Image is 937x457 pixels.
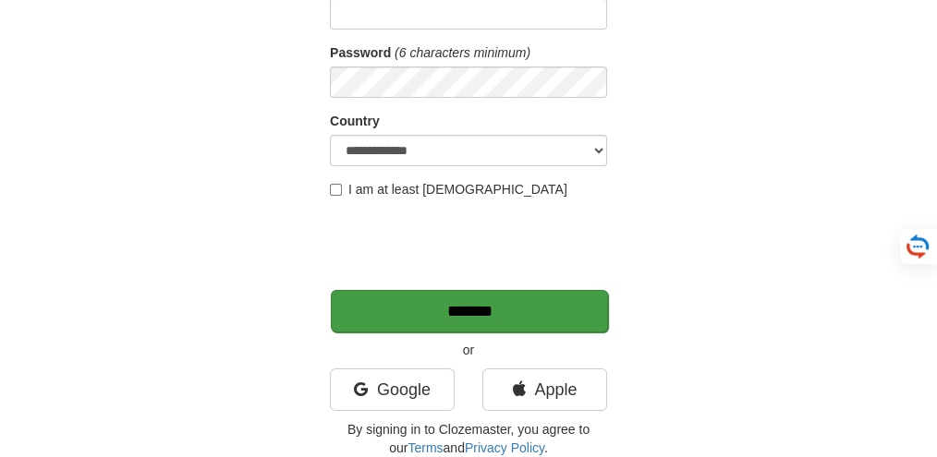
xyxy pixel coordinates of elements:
[330,368,455,411] a: Google
[330,112,380,130] label: Country
[330,208,611,280] iframe: reCAPTCHA
[482,368,607,411] a: Apple
[330,180,567,198] label: I am at least [DEMOGRAPHIC_DATA]
[330,184,342,196] input: I am at least [DEMOGRAPHIC_DATA]
[330,341,607,359] p: or
[395,45,530,60] em: (6 characters minimum)
[408,440,443,455] a: Terms
[465,440,544,455] a: Privacy Policy
[330,420,607,457] p: By signing in to Clozemaster, you agree to our and .
[330,43,391,62] label: Password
